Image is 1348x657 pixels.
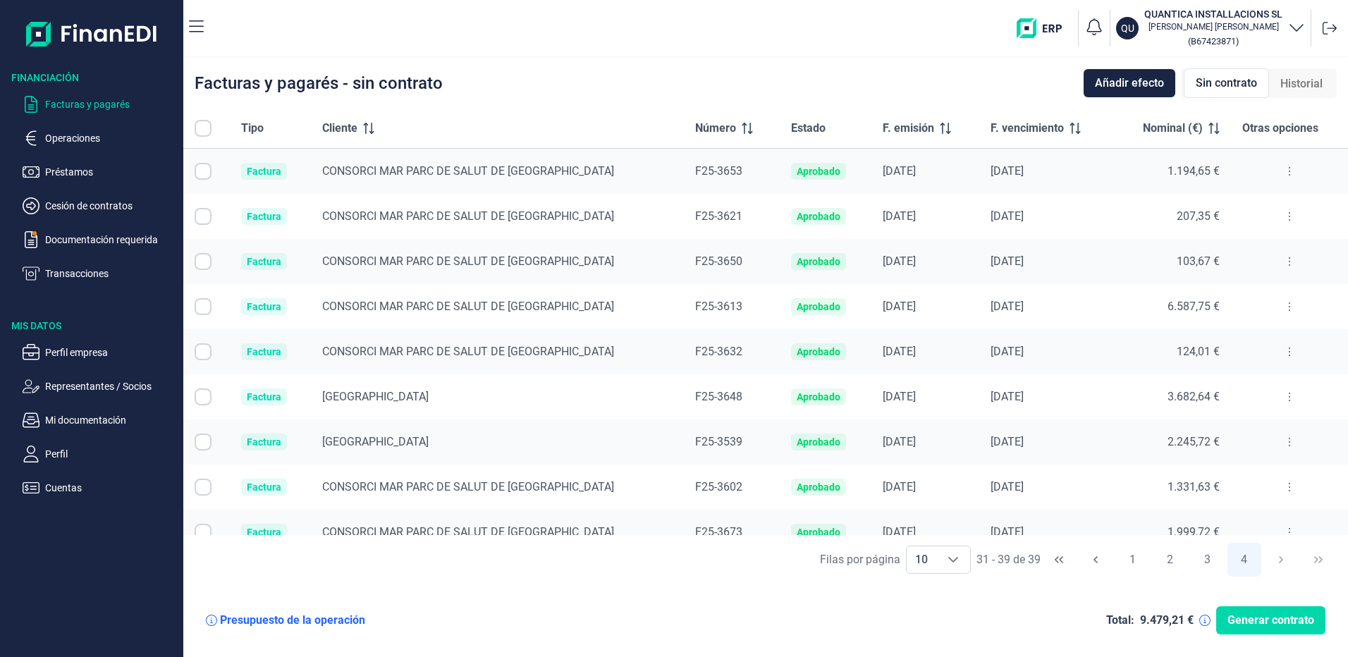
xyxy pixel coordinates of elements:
span: 3.682,64 € [1168,390,1220,403]
div: Factura [247,481,281,493]
span: 207,35 € [1177,209,1220,223]
button: QUQUANTICA INSTALLACIONS SL[PERSON_NAME] [PERSON_NAME](B67423871) [1116,7,1305,49]
p: Cesión de contratos [45,197,178,214]
span: [GEOGRAPHIC_DATA] [322,435,429,448]
button: Page 2 [1153,543,1187,577]
div: Row Selected null [195,388,212,405]
span: F25-3648 [695,390,742,403]
div: Historial [1269,70,1334,98]
span: Tipo [241,120,264,137]
p: Documentación requerida [45,231,178,248]
div: [DATE] [991,435,1102,449]
div: Row Selected null [195,524,212,541]
span: CONSORCI MAR PARC DE SALUT DE [GEOGRAPHIC_DATA] [322,480,614,493]
small: Copiar cif [1188,36,1239,47]
div: [DATE] [991,209,1102,223]
span: F25-3621 [695,209,742,223]
div: [DATE] [991,390,1102,404]
button: Page 4 [1227,543,1261,577]
span: F25-3632 [695,345,742,358]
div: Factura [247,166,281,177]
div: Aprobado [797,211,840,222]
div: Factura [247,256,281,267]
span: Sin contrato [1196,75,1257,92]
div: [DATE] [991,525,1102,539]
div: Factura [247,527,281,538]
h3: QUANTICA INSTALLACIONS SL [1144,7,1282,21]
div: [DATE] [883,345,968,359]
p: Perfil [45,446,178,462]
div: All items unselected [195,120,212,137]
p: Representantes / Socios [45,378,178,395]
p: Mi documentación [45,412,178,429]
button: Page 1 [1116,543,1150,577]
span: CONSORCI MAR PARC DE SALUT DE [GEOGRAPHIC_DATA] [322,300,614,313]
span: Otras opciones [1242,120,1318,137]
button: Next Page [1264,543,1298,577]
div: Row Selected null [195,343,212,360]
button: Perfil empresa [23,344,178,361]
div: Aprobado [797,346,840,357]
span: F. emisión [883,120,934,137]
span: 124,01 € [1177,345,1220,358]
span: F25-3653 [695,164,742,178]
div: Sin contrato [1184,68,1269,98]
button: Documentación requerida [23,231,178,248]
div: Row Selected null [195,479,212,496]
button: Cesión de contratos [23,197,178,214]
div: Factura [247,436,281,448]
p: Facturas y pagarés [45,96,178,113]
span: 103,67 € [1177,254,1220,268]
span: Nominal (€) [1143,120,1203,137]
button: Last Page [1301,543,1335,577]
div: Row Selected null [195,253,212,270]
div: [DATE] [883,300,968,314]
div: [DATE] [883,254,968,269]
div: [DATE] [883,209,968,223]
div: Filas por página [820,551,900,568]
span: Generar contrato [1227,612,1314,629]
button: Cuentas [23,479,178,496]
span: F25-3673 [695,525,742,539]
span: CONSORCI MAR PARC DE SALUT DE [GEOGRAPHIC_DATA] [322,164,614,178]
div: Row Selected null [195,208,212,225]
span: 1.331,63 € [1168,480,1220,493]
span: Cliente [322,120,357,137]
button: Operaciones [23,130,178,147]
div: Factura [247,301,281,312]
button: Facturas y pagarés [23,96,178,113]
button: Previous Page [1079,543,1113,577]
span: 1.999,72 € [1168,525,1220,539]
span: Historial [1280,75,1323,92]
button: Representantes / Socios [23,378,178,395]
div: Aprobado [797,527,840,538]
span: F25-3650 [695,254,742,268]
div: [DATE] [991,480,1102,494]
p: Transacciones [45,265,178,282]
div: [DATE] [883,435,968,449]
div: [DATE] [883,525,968,539]
span: 6.587,75 € [1168,300,1220,313]
button: Añadir efecto [1084,69,1175,97]
span: Estado [791,120,826,137]
span: CONSORCI MAR PARC DE SALUT DE [GEOGRAPHIC_DATA] [322,209,614,223]
button: First Page [1042,543,1076,577]
img: Logo de aplicación [26,11,158,56]
div: [DATE] [991,254,1102,269]
button: Mi documentación [23,412,178,429]
div: Aprobado [797,166,840,177]
div: Choose [936,546,970,573]
span: Añadir efecto [1095,75,1164,92]
div: [DATE] [991,345,1102,359]
img: erp [1017,18,1072,38]
div: Row Selected null [195,163,212,180]
span: 1.194,65 € [1168,164,1220,178]
span: 31 - 39 de 39 [976,554,1041,565]
p: QU [1121,21,1134,35]
div: Factura [247,391,281,403]
div: Presupuesto de la operación [220,613,365,627]
span: F. vencimiento [991,120,1064,137]
div: Aprobado [797,436,840,448]
span: F25-3539 [695,435,742,448]
button: Préstamos [23,164,178,180]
